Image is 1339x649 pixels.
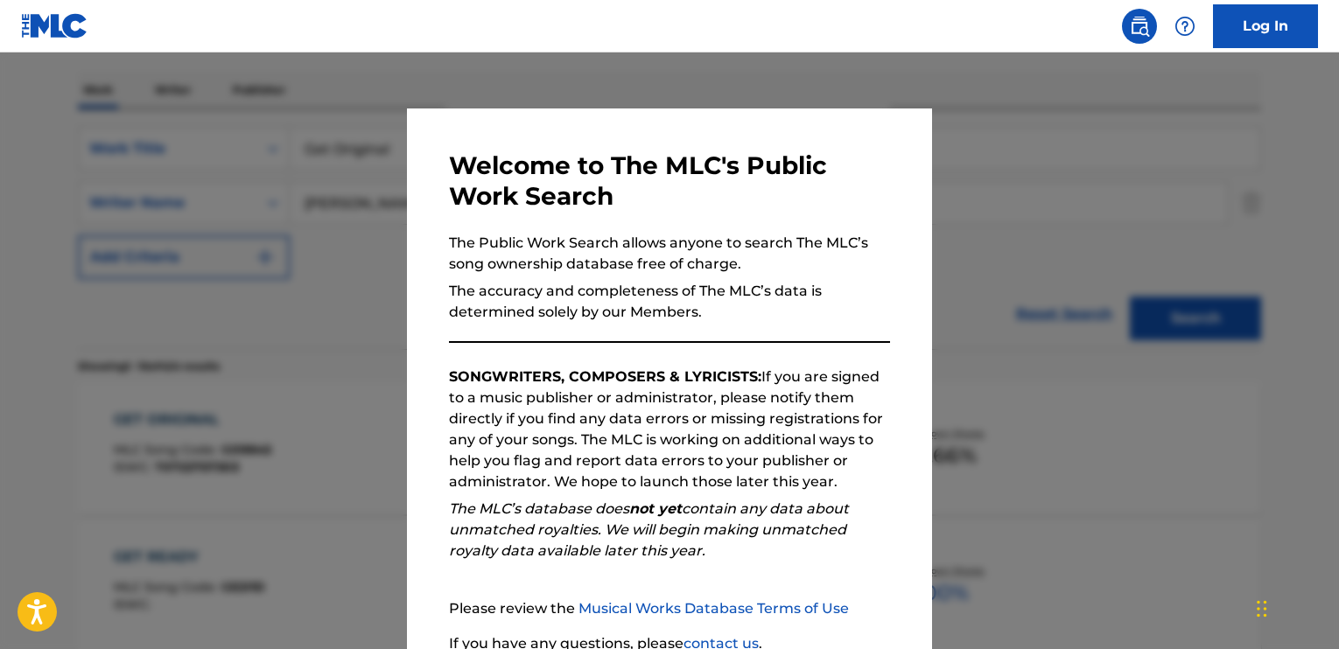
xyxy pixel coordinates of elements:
[1174,16,1195,37] img: help
[449,368,761,385] strong: SONGWRITERS, COMPOSERS & LYRICISTS:
[629,500,682,517] strong: not yet
[1213,4,1318,48] a: Log In
[449,366,890,492] p: If you are signed to a music publisher or administrator, please notify them directly if you find ...
[449,598,890,619] p: Please review the
[578,600,849,617] a: Musical Works Database Terms of Use
[449,500,849,559] em: The MLC’s database does contain any data about unmatched royalties. We will begin making unmatche...
[449,233,890,275] p: The Public Work Search allows anyone to search The MLC’s song ownership database free of charge.
[449,150,890,212] h3: Welcome to The MLC's Public Work Search
[1122,9,1157,44] a: Public Search
[449,281,890,323] p: The accuracy and completeness of The MLC’s data is determined solely by our Members.
[1251,565,1339,649] iframe: Chat Widget
[1129,16,1150,37] img: search
[21,13,88,38] img: MLC Logo
[1167,9,1202,44] div: Help
[1257,583,1267,635] div: Drag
